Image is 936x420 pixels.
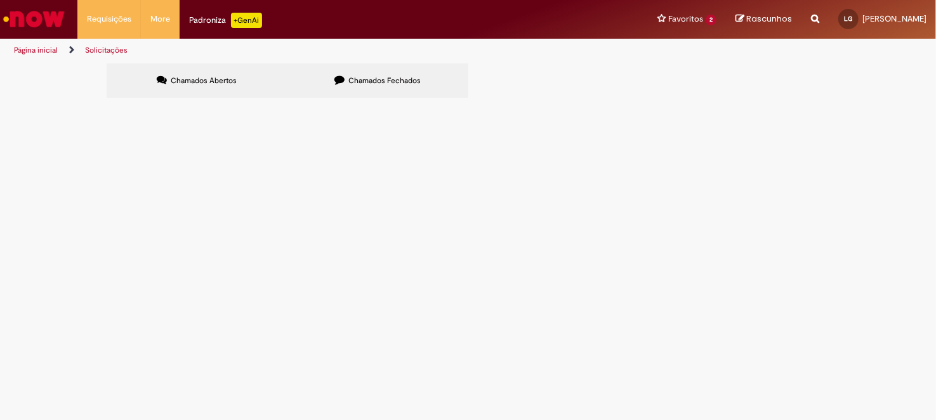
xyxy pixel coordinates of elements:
span: Favoritos [668,13,703,25]
span: More [150,13,170,25]
a: Rascunhos [735,13,792,25]
a: Solicitações [85,45,128,55]
p: +GenAi [231,13,262,28]
a: Página inicial [14,45,58,55]
span: Chamados Fechados [348,75,421,86]
ul: Trilhas de página [10,39,614,62]
img: ServiceNow [1,6,67,32]
span: Chamados Abertos [171,75,237,86]
span: LG [845,15,853,23]
span: Rascunhos [746,13,792,25]
span: [PERSON_NAME] [862,13,926,24]
span: 2 [706,15,716,25]
span: Requisições [87,13,131,25]
div: Padroniza [189,13,262,28]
